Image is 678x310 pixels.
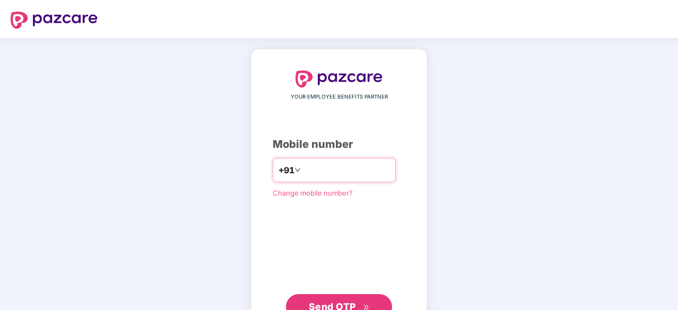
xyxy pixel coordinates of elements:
span: down [294,167,301,173]
a: Change mobile number? [273,189,353,197]
img: logo [295,70,383,87]
div: Mobile number [273,136,405,153]
img: logo [11,12,98,29]
span: YOUR EMPLOYEE BENEFITS PARTNER [291,93,388,101]
span: +91 [279,164,294,177]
